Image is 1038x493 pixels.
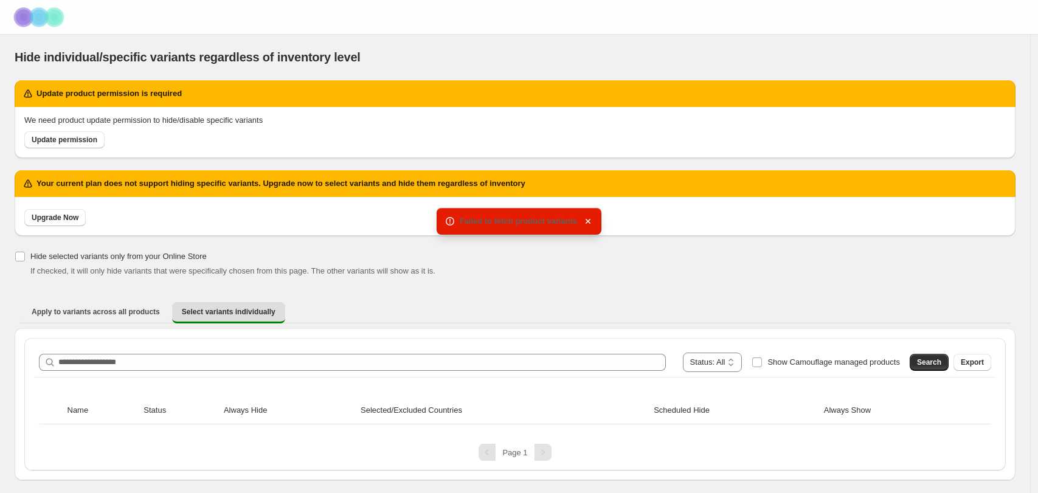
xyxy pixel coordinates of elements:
h2: Your current plan does not support hiding specific variants. Upgrade now to select variants and h... [36,178,525,190]
button: Select variants individually [172,302,285,323]
th: Selected/Excluded Countries [357,397,650,424]
button: Apply to variants across all products [22,302,170,322]
span: Search [917,357,941,367]
span: Show Camouflage managed products [767,357,900,367]
nav: Pagination [34,444,996,461]
span: Hide selected variants only from your Online Store [30,252,207,261]
h2: Update product permission is required [36,88,182,100]
button: Export [953,354,991,371]
span: Apply to variants across all products [32,307,160,317]
a: Upgrade Now [24,209,86,226]
span: Hide individual/specific variants regardless of inventory level [15,50,361,64]
span: Select variants individually [182,307,275,317]
th: Name [64,397,140,424]
th: Always Show [820,397,967,424]
span: Failed to fetch product variants [460,216,578,226]
div: Select variants individually [15,328,1016,480]
span: If checked, it will only hide variants that were specifically chosen from this page. The other va... [30,266,435,275]
th: Status [140,397,220,424]
a: Update permission [24,131,105,148]
span: Page 1 [502,448,527,457]
span: Export [961,357,984,367]
th: Scheduled Hide [650,397,820,424]
span: Update permission [32,135,97,145]
button: Search [910,354,949,371]
th: Always Hide [220,397,357,424]
span: We need product update permission to hide/disable specific variants [24,115,263,125]
span: Upgrade Now [32,213,78,222]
